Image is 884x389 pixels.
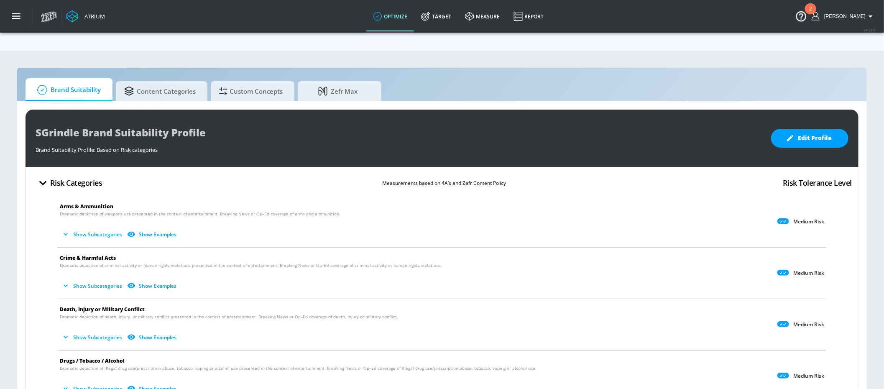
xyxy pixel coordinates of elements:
[60,314,398,320] span: Dramatic depiction of death, injury, or military conflict presented in the context of entertainme...
[788,133,832,143] span: Edit Profile
[60,306,145,313] span: Death, Injury or Military Conflict
[60,365,537,371] span: Dramatic depiction of illegal drug use/prescription abuse, tobacco, vaping or alcohol use present...
[366,1,414,31] a: optimize
[60,357,125,364] span: Drugs / Tobacco / Alcohol
[821,13,866,19] span: login as: sarah.grindle@zefr.com
[60,330,125,344] button: Show Subcategories
[125,279,180,293] button: Show Examples
[34,80,101,100] span: Brand Suitability
[66,10,105,23] a: Atrium
[32,173,106,193] button: Risk Categories
[36,142,763,154] div: Brand Suitability Profile: Based on Risk categories
[60,211,340,217] span: Dramatic depiction of weapons use presented in the context of entertainment. Breaking News or Op–...
[125,228,180,241] button: Show Examples
[771,129,848,148] button: Edit Profile
[809,9,812,20] div: 2
[812,11,876,21] button: [PERSON_NAME]
[507,1,551,31] a: Report
[864,28,876,32] span: v 4.32.0
[60,228,125,241] button: Show Subcategories
[60,279,125,293] button: Show Subcategories
[125,330,180,344] button: Show Examples
[414,1,458,31] a: Target
[793,321,824,328] p: Medium Risk
[793,373,824,379] p: Medium Risk
[60,254,116,261] span: Crime & Harmful Acts
[382,179,506,187] p: Measurements based on 4A’s and Zefr Content Policy
[458,1,507,31] a: measure
[81,13,105,20] div: Atrium
[124,81,196,101] span: Content Categories
[60,262,442,269] span: Dramatic depiction of criminal activity or human rights violations presented in the context of en...
[789,4,813,28] button: Open Resource Center, 2 new notifications
[50,177,102,189] h4: Risk Categories
[219,81,283,101] span: Custom Concepts
[306,81,370,101] span: Zefr Max
[793,270,824,276] p: Medium Risk
[793,218,824,225] p: Medium Risk
[783,177,852,189] h4: Risk Tolerance Level
[60,203,113,210] span: Arms & Ammunition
